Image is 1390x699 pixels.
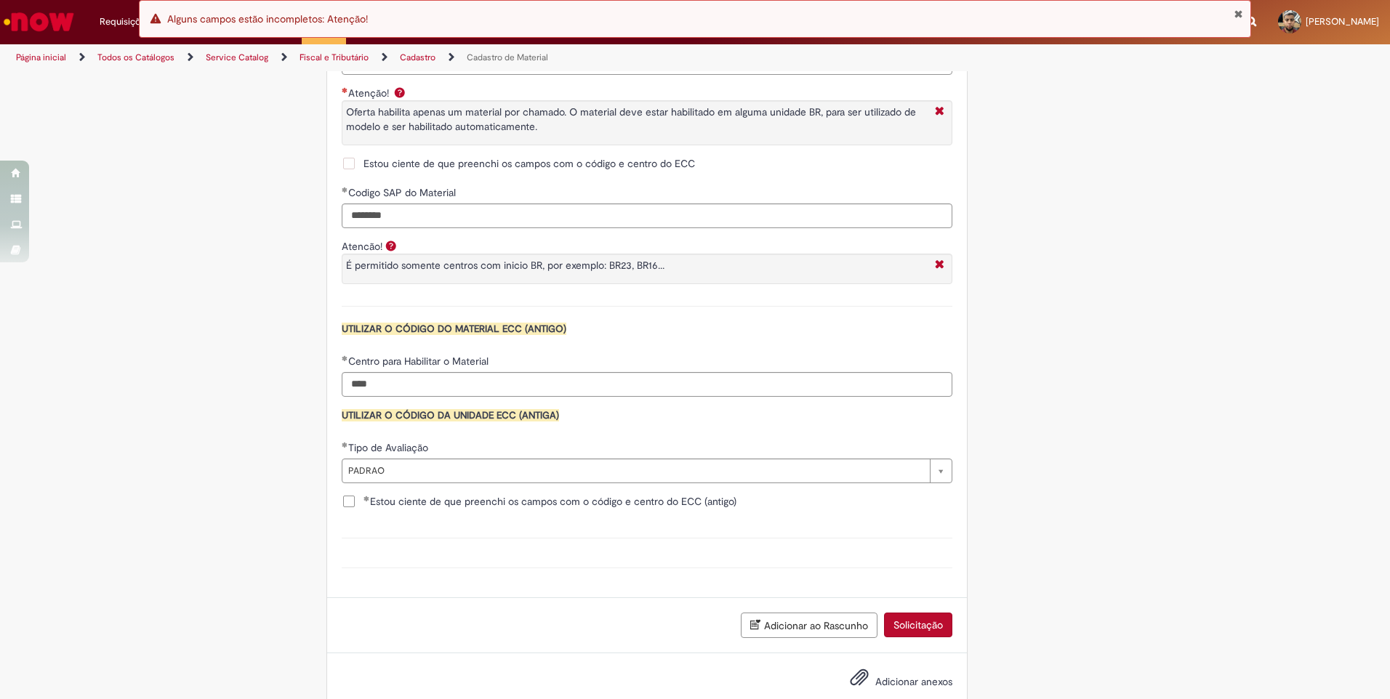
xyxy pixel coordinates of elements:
span: Estou ciente de que preenchi os campos com o código e centro do ECC [363,156,695,171]
i: Fechar More information Por question_aten_o [931,105,948,120]
span: Codigo SAP do Material [348,186,459,199]
span: [PERSON_NAME] [1306,15,1379,28]
a: Service Catalog [206,52,268,63]
span: PADRAO [348,459,923,482]
a: Todos os Catálogos [97,52,174,63]
span: Tipo de Avaliação [348,441,431,454]
span: Obrigatório Preenchido [342,442,348,448]
span: Ajuda para Atenção! [391,86,409,98]
span: Obrigatório Preenchido [342,355,348,361]
i: Fechar More information Por question_atencao [931,258,948,273]
span: Ajuda para Atencão! [382,240,400,251]
span: Obrigatório Preenchido [342,187,348,193]
p: Oferta habilita apenas um material por chamado. O material deve estar habilitado em alguma unidad... [346,105,928,134]
span: Obrigatório Preenchido [363,496,370,501]
span: Requisições [100,15,150,29]
a: Fiscal e Tributário [300,52,369,63]
a: Cadastro de Material [467,52,548,63]
button: Fechar Notificação [1234,8,1243,20]
ul: Trilhas de página [11,44,916,71]
input: Codigo SAP do Material [342,203,952,228]
button: Adicionar anexos [846,664,872,698]
span: Alguns campos estão incompletos: Atenção! [167,12,368,25]
label: Atencão! [342,240,382,253]
img: ServiceNow [1,7,76,36]
p: É permitido somente centros com inicio BR, por exemplo: BR23, BR16... [346,258,928,272]
button: Adicionar ao Rascunho [741,613,877,638]
a: Cadastro [400,52,435,63]
span: UTILIZAR O CÓDIGO DA UNIDADE ECC (ANTIGA) [342,409,559,421]
span: UTILIZAR O CÓDIGO DO MATERIAL ECC (ANTIGO) [342,323,566,335]
span: Centro para Habilitar o Material [348,355,491,368]
span: Obrigatório [342,87,348,93]
input: Centro para Habilitar o Material [342,372,952,397]
span: Estou ciente de que preenchi os campos com o código e centro do ECC (antigo) [363,494,736,509]
a: Página inicial [16,52,66,63]
span: Adicionar anexos [875,675,952,688]
button: Solicitação [884,613,952,637]
span: Atenção! [348,86,392,100]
